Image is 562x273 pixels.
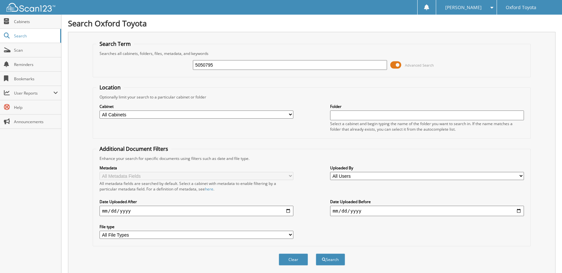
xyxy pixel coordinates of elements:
[14,105,58,110] span: Help
[96,84,124,91] legend: Location
[330,104,524,109] label: Folder
[96,51,527,56] div: Searches all cabinets, folders, files, metadata, and keywords
[14,62,58,67] span: Reminders
[100,104,293,109] label: Cabinet
[405,63,434,68] span: Advanced Search
[330,121,524,132] div: Select a cabinet and begin typing the name of the folder you want to search in. If the name match...
[316,253,345,266] button: Search
[100,181,293,192] div: All metadata fields are searched by default. Select a cabinet with metadata to enable filtering b...
[100,224,293,229] label: File type
[14,119,58,124] span: Announcements
[445,6,482,9] span: [PERSON_NAME]
[330,206,524,216] input: end
[7,3,55,12] img: scan123-logo-white.svg
[96,156,527,161] div: Enhance your search for specific documents using filters such as date and file type.
[205,186,213,192] a: here
[529,242,562,273] iframe: Chat Widget
[14,90,53,96] span: User Reports
[100,206,293,216] input: start
[330,165,524,171] label: Uploaded By
[279,253,308,266] button: Clear
[68,18,555,29] h1: Search Oxford Toyota
[96,94,527,100] div: Optionally limit your search to a particular cabinet or folder
[100,199,293,204] label: Date Uploaded After
[14,76,58,82] span: Bookmarks
[14,33,57,39] span: Search
[96,145,171,152] legend: Additional Document Filters
[96,40,134,47] legend: Search Term
[14,19,58,24] span: Cabinets
[14,47,58,53] span: Scan
[100,165,293,171] label: Metadata
[506,6,536,9] span: Oxford Toyota
[330,199,524,204] label: Date Uploaded Before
